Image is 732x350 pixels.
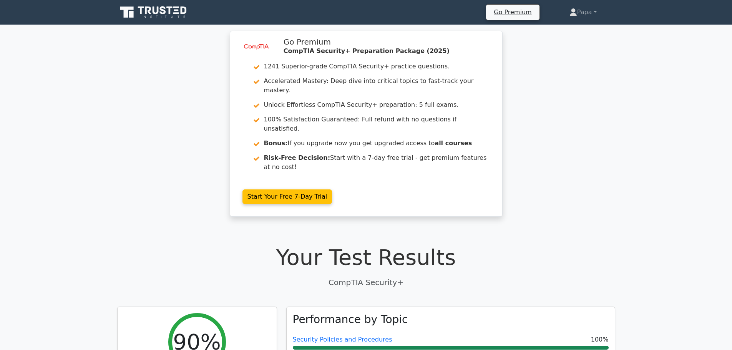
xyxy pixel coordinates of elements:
[293,313,408,326] h3: Performance by Topic
[117,277,615,288] p: CompTIA Security+
[242,189,332,204] a: Start Your Free 7-Day Trial
[293,336,392,343] a: Security Policies and Procedures
[591,335,609,344] span: 100%
[551,5,615,20] a: Papa
[117,244,615,270] h1: Your Test Results
[489,7,536,17] a: Go Premium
